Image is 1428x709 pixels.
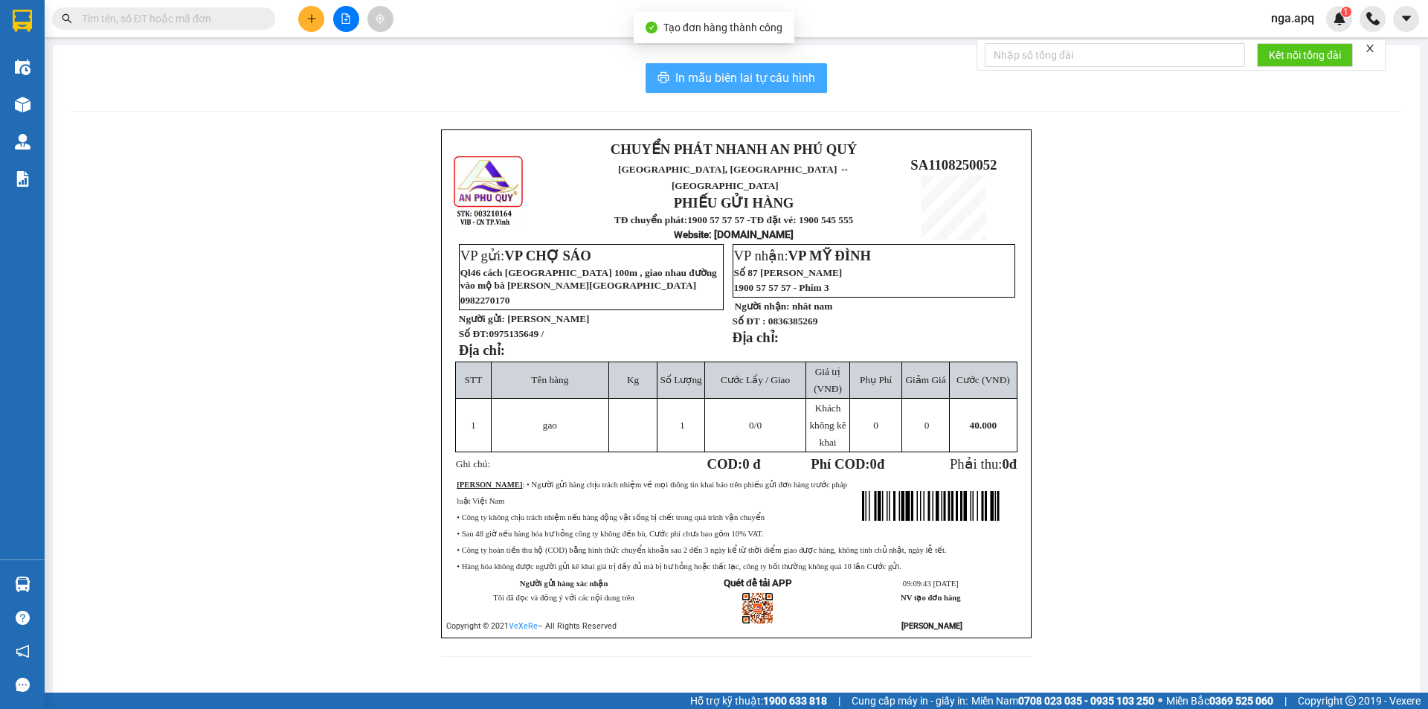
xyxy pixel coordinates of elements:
button: Kết nối tổng đài [1257,43,1353,67]
span: 09:09:43 [DATE] [903,580,959,588]
img: icon-new-feature [1333,12,1346,25]
span: Cung cấp máy in - giấy in: [852,693,968,709]
span: copyright [1345,696,1356,706]
span: In mẫu biên lai tự cấu hình [675,68,815,87]
strong: Người gửi: [459,313,505,324]
strong: [PERSON_NAME] [901,621,962,631]
span: 0982270170 [460,295,510,306]
span: • Công ty không chịu trách nhiệm nếu hàng động vật sống bị chết trong quá trình vận chuyển [457,513,765,522]
span: nga.apq [1259,9,1326,28]
img: logo-vxr [13,10,32,32]
span: /0 [749,420,762,431]
strong: 1900 57 57 57 - [687,214,750,225]
span: aim [375,13,385,24]
span: [GEOGRAPHIC_DATA], [GEOGRAPHIC_DATA] ↔ [GEOGRAPHIC_DATA] [618,164,849,191]
strong: : [DOMAIN_NAME] [674,228,794,240]
span: Tạo đơn hàng thành công [663,22,782,33]
input: Nhập số tổng đài [985,43,1245,67]
button: plus [298,6,324,32]
span: • Hàng hóa không được người gửi kê khai giá trị đầy đủ mà bị hư hỏng hoặc thất lạc, công ty bồi t... [457,562,901,571]
span: 0836385269 [768,315,818,327]
span: 0 [749,420,754,431]
span: caret-down [1400,12,1413,25]
span: Số Lượng [660,374,702,385]
span: Ghi chú: [456,458,490,469]
span: close [1365,43,1375,54]
button: printerIn mẫu biên lai tự cấu hình [646,63,827,93]
span: Cước Lấy / Giao [721,374,790,385]
span: VP nhận: [734,248,872,263]
strong: TĐ chuyển phát: [614,214,687,225]
strong: TĐ đặt vé: 1900 545 555 [750,214,854,225]
span: notification [16,644,30,658]
span: nhât nam [792,301,832,312]
span: question-circle [16,611,30,625]
img: warehouse-icon [15,577,30,592]
span: 1 [1343,7,1348,17]
strong: Quét để tải APP [724,577,792,588]
span: 0 đ [742,456,760,472]
span: printer [657,71,669,86]
span: Hỗ trợ kỹ thuật: [690,693,827,709]
strong: Phí COD: đ [811,456,884,472]
span: [PERSON_NAME] [507,313,589,324]
span: SA1108250052 [910,157,997,173]
span: 0 [1002,456,1009,472]
strong: CHUYỂN PHÁT NHANH AN PHÚ QUÝ [611,141,857,157]
span: search [62,13,72,24]
strong: Số ĐT : [733,315,766,327]
span: Miền Nam [971,693,1154,709]
span: : • Người gửi hàng chịu trách nhiệm về mọi thông tin khai báo trên phiếu gửi đơn hàng trước pháp ... [457,481,847,505]
strong: Người nhận: [735,301,790,312]
span: Phụ Phí [860,374,892,385]
img: warehouse-icon [15,134,30,150]
strong: PHIẾU GỬI HÀNG [674,195,794,211]
span: đ [1009,456,1017,472]
img: logo [452,154,526,228]
span: gao [543,420,557,431]
span: | [838,693,840,709]
img: warehouse-icon [15,60,30,75]
strong: Số ĐT: [459,328,544,339]
span: Số 87 [PERSON_NAME] [734,267,843,278]
span: plus [306,13,317,24]
span: Giảm Giá [905,374,945,385]
span: Kết nối tổng đài [1269,47,1341,63]
span: Giá trị (VNĐ) [814,366,842,394]
span: Khách không kê khai [809,402,846,448]
span: 0975135649 / [489,328,544,339]
span: • Sau 48 giờ nếu hàng hóa hư hỏng công ty không đền bù, Cước phí chưa bao gồm 10% VAT. [457,530,763,538]
span: VP MỸ ĐÌNH [788,248,872,263]
span: Website [674,229,709,240]
button: file-add [333,6,359,32]
span: 1 [471,420,476,431]
a: VeXeRe [509,621,538,631]
span: VP CHỢ SÁO [504,248,591,263]
strong: 1900 633 818 [763,695,827,707]
span: Tên hàng [531,374,568,385]
span: 1 [680,420,685,431]
strong: 0369 525 060 [1209,695,1273,707]
strong: [PERSON_NAME] [457,481,522,489]
img: solution-icon [15,171,30,187]
span: VP gửi: [460,248,591,263]
span: 0 [873,420,878,431]
sup: 1 [1341,7,1351,17]
img: phone-icon [1366,12,1380,25]
strong: Địa chỉ: [459,342,505,358]
span: 1900 57 57 57 - Phím 3 [734,282,829,293]
span: file-add [341,13,351,24]
button: caret-down [1393,6,1419,32]
span: ⚪️ [1158,698,1162,704]
span: Phải thu: [950,456,1017,472]
button: aim [367,6,393,32]
span: STT [465,374,483,385]
span: 40.000 [970,420,997,431]
span: message [16,678,30,692]
span: Ql46 cách [GEOGRAPHIC_DATA] 100m , giao nhau đường vào mộ bà [PERSON_NAME][GEOGRAPHIC_DATA] [460,267,717,291]
span: Kg [627,374,639,385]
strong: 0708 023 035 - 0935 103 250 [1018,695,1154,707]
img: warehouse-icon [15,97,30,112]
span: check-circle [646,22,657,33]
span: Tôi đã đọc và đồng ý với các nội dung trên [493,594,634,602]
